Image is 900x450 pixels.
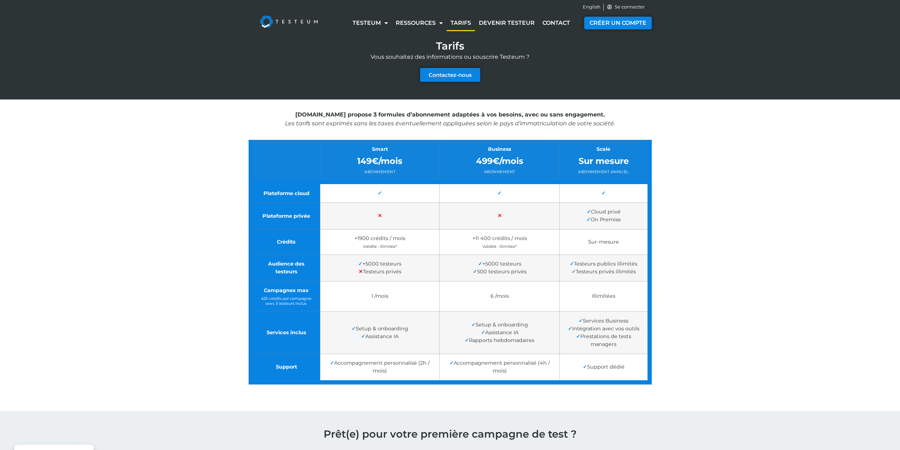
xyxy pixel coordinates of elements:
span: Validité : illimitée* [445,244,554,249]
div: Smart [326,146,434,153]
td: Plateforme cloud [251,182,320,203]
span: ✓ [471,321,476,328]
nav: Menu [343,15,579,31]
div: Abonnement [326,169,434,175]
span: Testeurs publics illimités [570,261,637,267]
td: Cloud privé On Premise [559,203,649,229]
span: ✓ [586,217,591,223]
td: Illimitées [559,281,649,312]
span: Setup & onboarding [352,325,408,332]
a: Contactez-nous [420,68,480,82]
span: ✓ [570,261,574,267]
span: ✓ [449,360,454,366]
span: ✕ [498,213,502,219]
td: Support dédié [559,354,649,382]
em: Les tarifs sont exprimés sans les taxes éventuellement appliquées selon le pays d’immatriculation... [285,120,615,126]
div: Business [445,146,554,153]
td: Campagnes max [251,281,320,312]
a: Contact [539,15,574,31]
span: ✓ [378,190,382,196]
td: Support [251,354,320,382]
a: Testeum [349,15,392,31]
span: ✓ [358,261,362,267]
span: ✓ [481,329,485,336]
a: CRÉER UN COMPTE [584,17,652,29]
a: Se connecter [606,4,645,11]
span: Sur-mesure [588,239,619,245]
a: English [583,4,600,11]
td: 6 /mois [440,281,559,312]
span: ✓ [568,325,572,332]
span: Setup & onboarding [471,321,528,328]
h1: Tarifs [436,41,464,51]
span: +1900 crédits / mois [354,235,405,242]
span: ✓ [478,261,482,267]
span: ✓ [579,318,583,324]
span: Validité : illimitée* [326,244,434,249]
span: ✓ [576,333,580,340]
span: 425 crédits par campagne avec 5 testeurs inclus. [258,296,315,306]
span: ✕ [378,213,382,219]
td: Accompagnement personnalisé (4h / mois) [440,354,559,382]
p: Vous souhaitez des informations ou souscrire Testeum ? [249,53,652,61]
span: +5000 testeurs [358,261,401,267]
span: ✓ [583,364,587,370]
h1: Prêt(e) pour votre première campagne de test ? [249,429,652,439]
span: Contactez-nous [429,72,472,78]
span: CRÉER UN COMPTE [590,20,646,26]
td: Audience des testeurs [251,255,320,281]
td: Accompagnement personnalisé (2h / mois) [320,354,440,382]
span: ✕ [359,269,363,275]
span: Testeurs privés [359,268,401,275]
span: ✓ [587,209,591,215]
td: Plateforme privée [251,203,320,229]
div: Sur mesure [565,155,642,167]
span: Assistance IA [481,329,518,336]
td: 1 /mois [320,281,440,312]
span: ✓ [330,360,334,366]
span: ✓ [571,269,576,275]
span: Intégration avec vos outils [568,325,639,332]
span: Rapports hebdomadaires [465,337,534,343]
td: Services inclus [251,312,320,354]
img: Testeum Logo - Application crowdtesting platform [252,7,326,36]
a: Tarifs [447,15,475,31]
span: Prestations de tests managers [576,333,631,347]
span: +5000 testeurs [478,261,521,267]
span: Se connecter [613,4,645,11]
a: Devenir testeur [475,15,539,31]
div: 499€/mois [445,155,554,167]
span: Services Business [579,318,628,324]
div: 149€/mois [326,155,434,167]
span: ✓ [361,333,365,340]
span: ✓ [498,190,502,196]
div: Abonnement annuel [565,169,642,175]
span: Testeurs privés illimités [571,268,636,275]
span: +11 400 crédits / mois [472,235,527,242]
span: ✓ [473,269,477,275]
span: ✓ [602,190,606,196]
span: Assistance IA [361,333,399,340]
span: ✓ [352,325,356,332]
div: Scale [565,146,642,153]
span: ✓ [465,337,469,343]
strong: [DOMAIN_NAME] propose 3 formules d’abonnement adaptées à vos besoins, avec ou sans engagement. [295,111,605,118]
td: Crédits [251,229,320,255]
div: Abonnement [445,169,554,175]
a: Ressources [392,15,447,31]
span: 500 testeurs privés [473,268,527,275]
